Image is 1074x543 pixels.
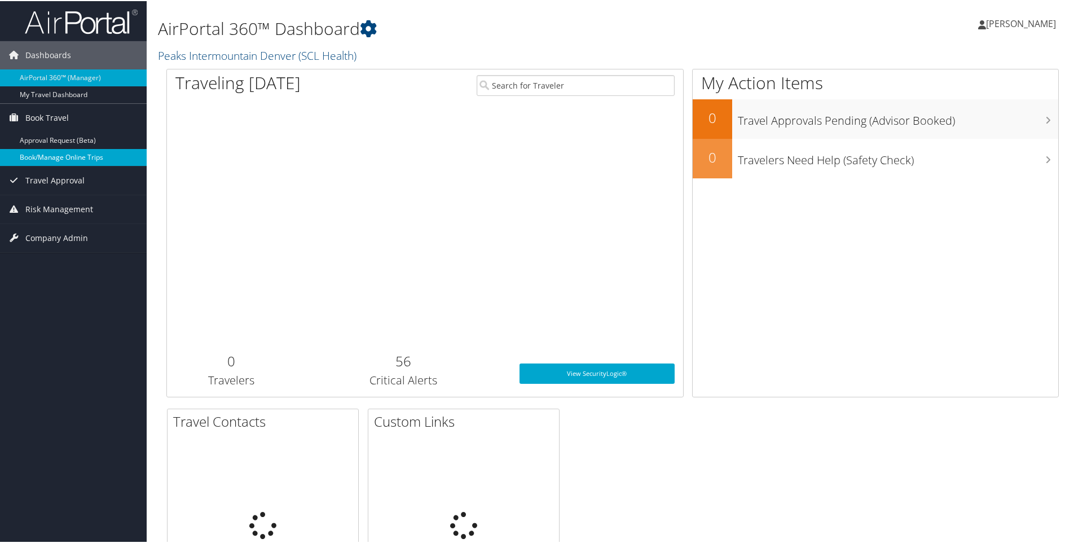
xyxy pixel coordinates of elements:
input: Search for Traveler [477,74,675,95]
a: [PERSON_NAME] [978,6,1067,40]
a: Peaks Intermountain Denver (SCL Health) [158,47,359,62]
h3: Critical Alerts [305,371,503,387]
span: Company Admin [25,223,88,251]
span: Travel Approval [25,165,85,194]
span: Dashboards [25,40,71,68]
a: View SecurityLogic® [520,362,675,383]
a: 0Travelers Need Help (Safety Check) [693,138,1058,177]
h2: Custom Links [374,411,559,430]
img: airportal-logo.png [25,7,138,34]
span: [PERSON_NAME] [986,16,1056,29]
a: 0Travel Approvals Pending (Advisor Booked) [693,98,1058,138]
span: Risk Management [25,194,93,222]
h2: 56 [305,351,503,370]
h2: 0 [175,351,288,370]
h2: 0 [693,147,732,166]
span: Book Travel [25,103,69,131]
h3: Travelers Need Help (Safety Check) [738,146,1058,167]
h1: Traveling [DATE] [175,70,301,94]
h3: Travel Approvals Pending (Advisor Booked) [738,106,1058,128]
h2: Travel Contacts [173,411,358,430]
h3: Travelers [175,371,288,387]
h1: My Action Items [693,70,1058,94]
h1: AirPortal 360™ Dashboard [158,16,764,40]
h2: 0 [693,107,732,126]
